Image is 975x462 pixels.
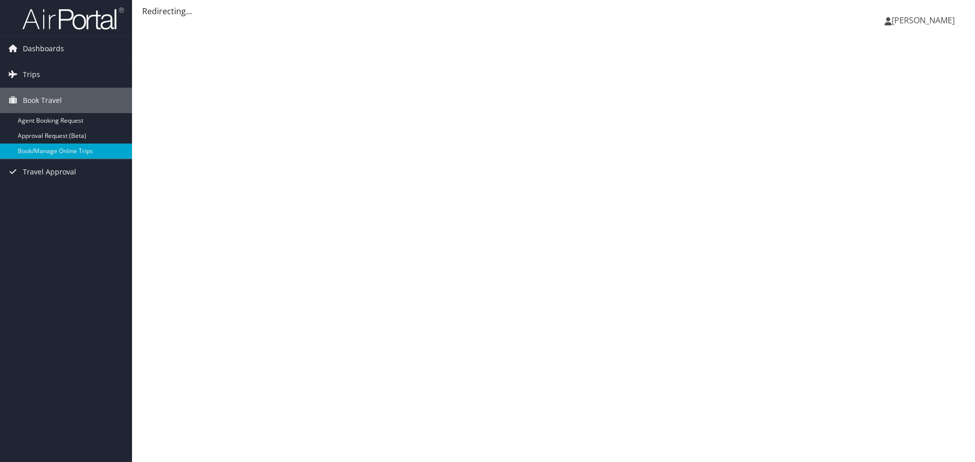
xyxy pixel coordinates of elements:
[23,62,40,87] span: Trips
[23,159,76,185] span: Travel Approval
[23,88,62,113] span: Book Travel
[22,7,124,30] img: airportal-logo.png
[142,5,965,17] div: Redirecting...
[23,36,64,61] span: Dashboards
[892,15,955,26] span: [PERSON_NAME]
[885,5,965,35] a: [PERSON_NAME]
